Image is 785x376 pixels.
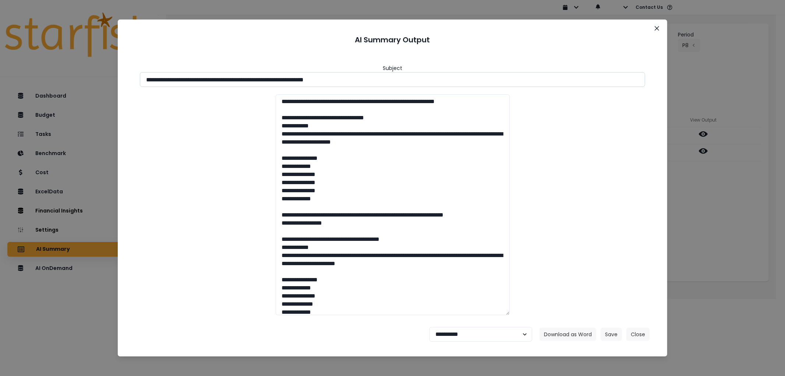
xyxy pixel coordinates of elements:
button: Close [626,328,650,341]
header: AI Summary Output [127,28,658,51]
button: Save [601,328,622,341]
button: Close [651,22,663,34]
button: Download as Word [540,328,596,341]
header: Subject [383,64,402,72]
